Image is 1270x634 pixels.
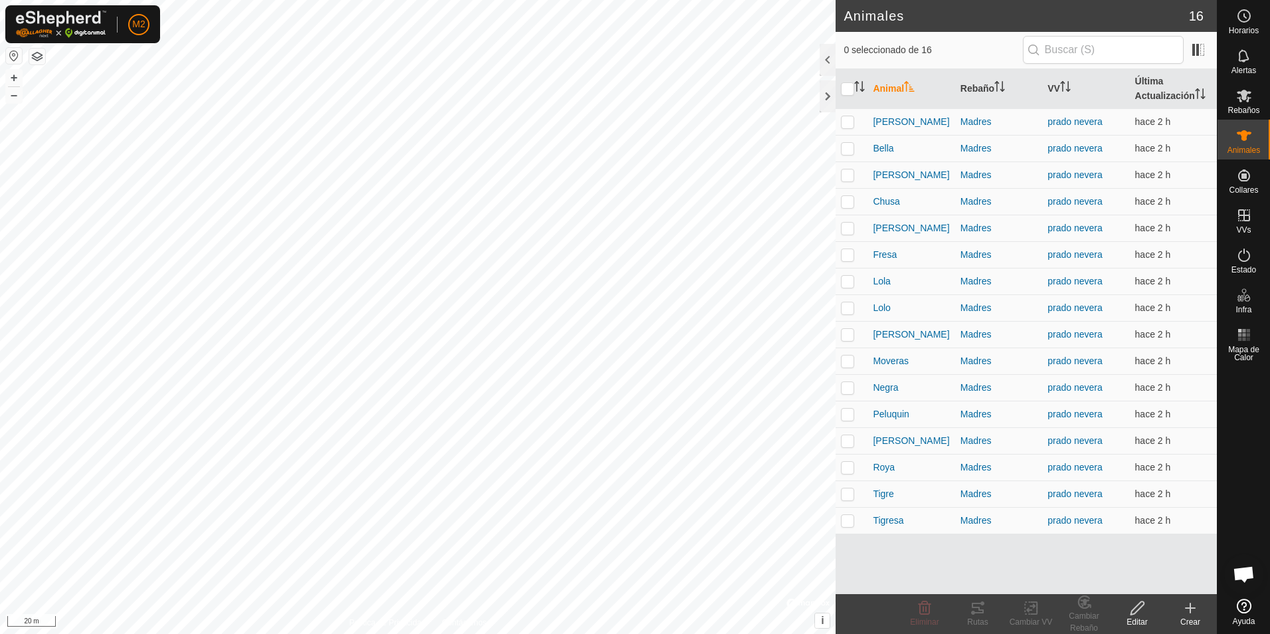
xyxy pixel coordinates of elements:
a: prado nevera [1047,329,1103,340]
span: 26 sept 2025, 15:45 [1135,435,1171,446]
th: Animal [867,69,954,109]
a: Ayuda [1218,593,1270,631]
span: Estado [1231,266,1256,274]
a: prado nevera [1047,143,1103,154]
span: Lolo [873,301,890,315]
th: VV [1042,69,1129,109]
span: M2 [132,17,145,31]
span: [PERSON_NAME] [873,168,949,182]
span: 26 sept 2025, 15:45 [1135,276,1171,286]
span: 26 sept 2025, 15:45 [1135,116,1171,127]
div: Madres [960,142,1037,156]
a: prado nevera [1047,515,1103,526]
span: Animales [1227,146,1260,154]
a: prado nevera [1047,462,1103,473]
p-sorticon: Activar para ordenar [904,83,915,94]
span: Horarios [1229,27,1259,35]
div: Madres [960,168,1037,182]
span: 26 sept 2025, 15:25 [1135,356,1171,366]
span: 26 sept 2025, 15:45 [1135,382,1171,393]
span: 26 sept 2025, 15:45 [1135,143,1171,154]
span: 26 sept 2025, 15:45 [1135,223,1171,233]
div: Chat abierto [1224,554,1264,594]
span: Moveras [873,354,909,368]
span: 26 sept 2025, 15:45 [1135,515,1171,526]
div: Madres [960,195,1037,209]
a: prado nevera [1047,356,1103,366]
div: Madres [960,115,1037,129]
a: prado nevera [1047,409,1103,419]
div: Crear [1164,616,1217,628]
div: Madres [960,434,1037,448]
span: [PERSON_NAME] [873,221,949,235]
div: Editar [1111,616,1164,628]
div: Cambiar Rebaño [1057,610,1111,634]
a: Contáctenos [442,617,486,629]
span: Negra [873,381,898,395]
a: prado nevera [1047,302,1103,313]
div: Madres [960,487,1037,501]
span: Rebaños [1227,106,1259,114]
a: prado nevera [1047,169,1103,180]
span: Lola [873,274,890,288]
button: – [6,87,22,103]
span: 26 sept 2025, 15:45 [1135,302,1171,313]
span: 26 sept 2025, 15:45 [1135,196,1171,207]
div: Madres [960,248,1037,262]
button: Capas del Mapa [29,49,45,64]
img: Logo Gallagher [16,11,106,38]
span: 26 sept 2025, 15:45 [1135,329,1171,340]
span: i [821,615,824,626]
span: Peluquin [873,407,909,421]
div: Madres [960,301,1037,315]
span: Tigre [873,487,893,501]
a: prado nevera [1047,488,1103,499]
a: Política de Privacidad [349,617,426,629]
th: Última Actualización [1130,69,1217,109]
p-sorticon: Activar para ordenar [1060,83,1071,94]
button: + [6,70,22,86]
span: [PERSON_NAME] [873,115,949,129]
span: Roya [873,461,895,475]
span: Infra [1235,306,1251,314]
a: prado nevera [1047,435,1103,446]
span: Chusa [873,195,899,209]
input: Buscar (S) [1023,36,1184,64]
div: Madres [960,514,1037,528]
div: Madres [960,381,1037,395]
a: prado nevera [1047,276,1103,286]
p-sorticon: Activar para ordenar [854,83,865,94]
span: [PERSON_NAME] [873,434,949,448]
span: Ayuda [1233,617,1255,625]
span: Fresa [873,248,897,262]
a: prado nevera [1047,382,1103,393]
h2: Animales [844,8,1188,24]
div: Cambiar VV [1004,616,1057,628]
span: Mapa de Calor [1221,346,1267,362]
span: Tigresa [873,514,903,528]
th: Rebaño [955,69,1042,109]
a: prado nevera [1047,249,1103,260]
div: Madres [960,354,1037,368]
div: Madres [960,407,1037,421]
span: 0 seleccionado de 16 [844,43,1022,57]
a: prado nevera [1047,223,1103,233]
span: Alertas [1231,66,1256,74]
button: i [815,613,830,628]
span: 26 sept 2025, 15:45 [1135,169,1171,180]
div: Rutas [951,616,1004,628]
span: 26 sept 2025, 15:45 [1135,409,1171,419]
span: Bella [873,142,893,156]
p-sorticon: Activar para ordenar [1195,90,1206,101]
div: Madres [960,221,1037,235]
div: Madres [960,274,1037,288]
a: prado nevera [1047,196,1103,207]
span: VVs [1236,226,1251,234]
a: prado nevera [1047,116,1103,127]
span: Eliminar [910,617,939,627]
div: Madres [960,461,1037,475]
span: [PERSON_NAME] [873,328,949,342]
div: Madres [960,328,1037,342]
span: 26 sept 2025, 15:45 [1135,249,1171,260]
button: Restablecer Mapa [6,48,22,64]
